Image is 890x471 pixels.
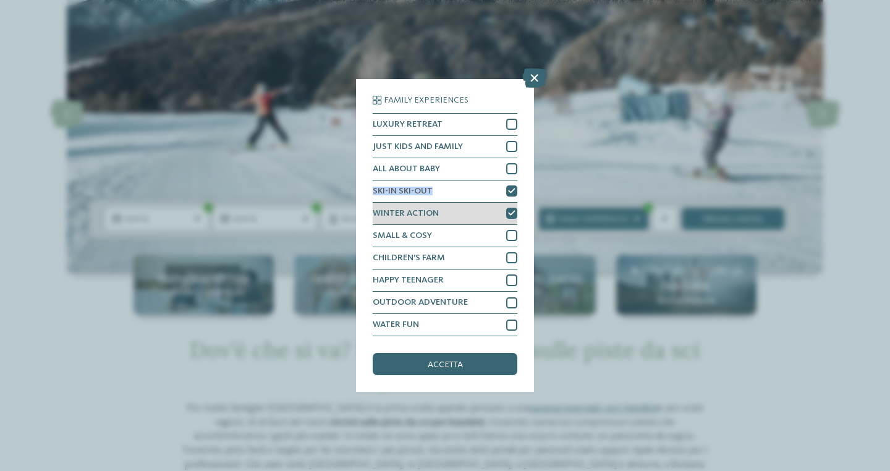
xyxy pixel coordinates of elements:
[373,231,432,240] span: SMALL & COSY
[373,142,463,151] span: JUST KIDS AND FAMILY
[373,164,440,173] span: ALL ABOUT BABY
[384,96,468,104] span: Family Experiences
[428,360,463,369] span: accetta
[373,298,468,307] span: OUTDOOR ADVENTURE
[373,187,433,195] span: SKI-IN SKI-OUT
[373,320,419,329] span: WATER FUN
[373,253,445,262] span: CHILDREN’S FARM
[373,276,444,284] span: HAPPY TEENAGER
[373,120,443,129] span: LUXURY RETREAT
[373,209,439,218] span: WINTER ACTION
